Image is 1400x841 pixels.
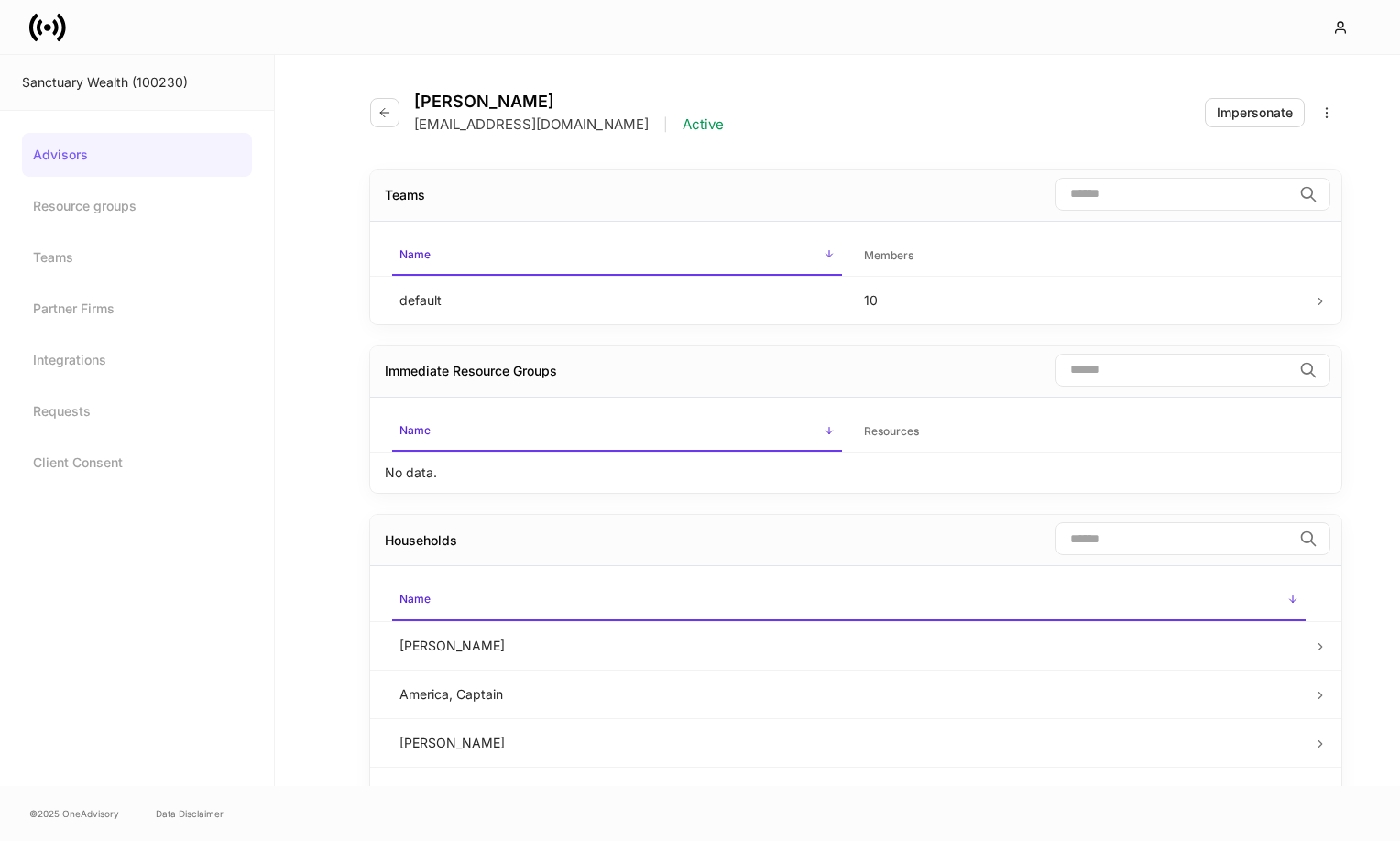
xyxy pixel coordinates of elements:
[663,115,668,134] p: |
[22,287,252,331] a: Partner Firms
[22,235,252,279] a: Teams
[392,581,1306,620] span: Name
[385,718,1313,767] td: [PERSON_NAME]
[22,73,252,92] div: Sanctuary Wealth (100230)
[385,621,1313,670] td: [PERSON_NAME]
[857,413,1307,451] span: Resources
[385,362,557,380] div: Immediate Resource Groups
[864,422,919,440] h6: Resources
[22,441,252,485] a: Client Consent
[1205,98,1305,127] button: Impersonate
[385,186,425,204] div: Teams
[385,767,1313,815] td: Big Bird
[385,464,437,482] p: No data.
[683,115,724,134] p: Active
[22,338,252,382] a: Integrations
[857,237,1307,275] span: Members
[849,276,1314,324] td: 10
[399,421,431,439] h6: Name
[414,115,649,134] p: [EMAIL_ADDRESS][DOMAIN_NAME]
[414,92,724,112] h4: [PERSON_NAME]
[385,670,1313,718] td: America, Captain
[156,806,224,821] a: Data Disclaimer
[22,184,252,228] a: Resource groups
[392,412,842,452] span: Name
[22,133,252,177] a: Advisors
[399,246,431,263] h6: Name
[1217,104,1293,122] div: Impersonate
[399,590,431,607] h6: Name
[392,236,842,276] span: Name
[29,806,119,821] span: © 2025 OneAdvisory
[385,276,849,324] td: default
[385,531,457,550] div: Households
[22,389,252,433] a: Requests
[864,246,913,264] h6: Members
